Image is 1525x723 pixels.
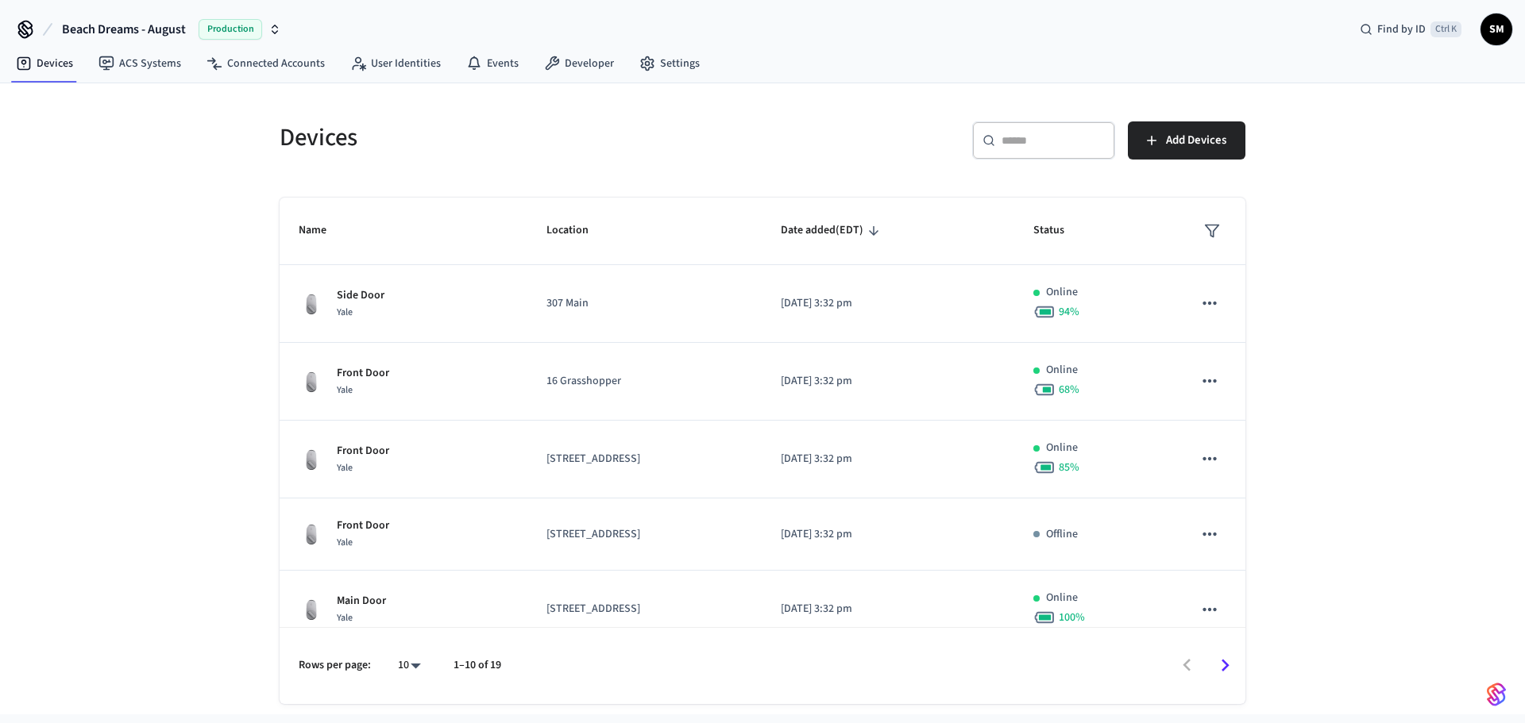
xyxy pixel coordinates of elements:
[546,218,609,243] span: Location
[390,654,428,677] div: 10
[1059,382,1079,398] span: 68 %
[1430,21,1461,37] span: Ctrl K
[337,287,384,304] p: Side Door
[1046,362,1078,379] p: Online
[1046,284,1078,301] p: Online
[1033,218,1085,243] span: Status
[337,593,386,610] p: Main Door
[781,601,994,617] p: [DATE] 3:32 pm
[337,383,353,397] span: Yale
[546,451,743,467] p: [STREET_ADDRESS]
[1377,21,1426,37] span: Find by ID
[781,373,994,390] p: [DATE] 3:32 pm
[299,291,324,317] img: August Wifi Smart Lock 3rd Gen, Silver, Front
[546,295,743,312] p: 307 Main
[1046,440,1078,456] p: Online
[299,447,324,472] img: August Wifi Smart Lock 3rd Gen, Silver, Front
[1059,460,1079,475] span: 85 %
[1206,647,1244,684] button: Go to next page
[1046,526,1078,543] p: Offline
[299,657,371,674] p: Rows per page:
[546,373,743,390] p: 16 Grasshopper
[546,526,743,543] p: [STREET_ADDRESS]
[531,49,627,78] a: Developer
[1166,130,1226,151] span: Add Devices
[781,218,884,243] span: Date added(EDT)
[86,49,194,78] a: ACS Systems
[1059,304,1079,320] span: 94 %
[1482,15,1511,44] span: SM
[781,451,994,467] p: [DATE] 3:32 pm
[338,49,454,78] a: User Identities
[299,369,324,394] img: August Wifi Smart Lock 3rd Gen, Silver, Front
[546,601,743,617] p: [STREET_ADDRESS]
[62,20,186,39] span: Beach Dreams - August
[337,611,353,625] span: Yale
[299,218,347,243] span: Name
[1059,610,1085,625] span: 100 %
[337,461,353,475] span: Yale
[781,526,994,543] p: [DATE] 3:32 pm
[280,121,753,154] h5: Devices
[1347,15,1474,44] div: Find by IDCtrl K
[1487,682,1506,707] img: SeamLogoGradient.69752ec5.svg
[337,306,353,319] span: Yale
[337,443,389,460] p: Front Door
[1481,13,1512,45] button: SM
[1046,590,1078,606] p: Online
[194,49,338,78] a: Connected Accounts
[337,517,389,534] p: Front Door
[454,657,501,674] p: 1–10 of 19
[299,597,324,622] img: August Wifi Smart Lock 3rd Gen, Silver, Front
[454,49,531,78] a: Events
[337,536,353,549] span: Yale
[3,49,86,78] a: Devices
[1128,121,1245,160] button: Add Devices
[337,365,389,382] p: Front Door
[199,19,262,40] span: Production
[627,49,712,78] a: Settings
[299,521,324,547] img: August Wifi Smart Lock 3rd Gen, Silver, Front
[781,295,994,312] p: [DATE] 3:32 pm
